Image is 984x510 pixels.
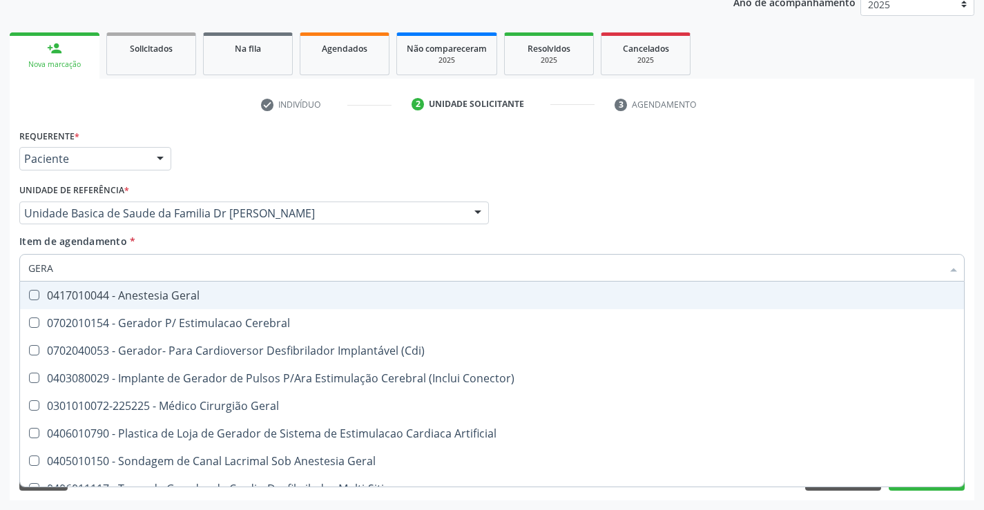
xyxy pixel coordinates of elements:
div: 0417010044 - Anestesia Geral [28,290,956,301]
div: 0406011117 - Troca de Gerador de Cardio-Desfibrilador Multi-Sitio [28,483,956,494]
div: person_add [47,41,62,56]
div: 0405010150 - Sondagem de Canal Lacrimal Sob Anestesia Geral [28,455,956,467]
span: Resolvidos [528,43,570,55]
div: 0403080029 - Implante de Gerador de Pulsos P/Ara Estimulação Cerebral (Inclui Conector) [28,373,956,384]
div: 2025 [611,55,680,66]
div: 2025 [514,55,583,66]
div: 0702040053 - Gerador- Para Cardioversor Desfibrilador Implantável (Cdi) [28,345,956,356]
span: Solicitados [130,43,173,55]
div: 2 [412,98,424,110]
label: Requerente [19,126,79,147]
label: Unidade de referência [19,180,129,202]
input: Buscar por procedimentos [28,254,942,282]
span: Paciente [24,152,143,166]
span: Na fila [235,43,261,55]
span: Cancelados [623,43,669,55]
div: 0406010790 - Plastica de Loja de Gerador de Sistema de Estimulacao Cardiaca Artificial [28,428,956,439]
span: Não compareceram [407,43,487,55]
div: 0301010072-225225 - Médico Cirurgião Geral [28,400,956,411]
span: Agendados [322,43,367,55]
div: Unidade solicitante [429,98,524,110]
span: Unidade Basica de Saude da Familia Dr [PERSON_NAME] [24,206,461,220]
span: Item de agendamento [19,235,127,248]
div: 2025 [407,55,487,66]
div: 0702010154 - Gerador P/ Estimulacao Cerebral [28,317,956,328]
div: Nova marcação [19,59,90,70]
